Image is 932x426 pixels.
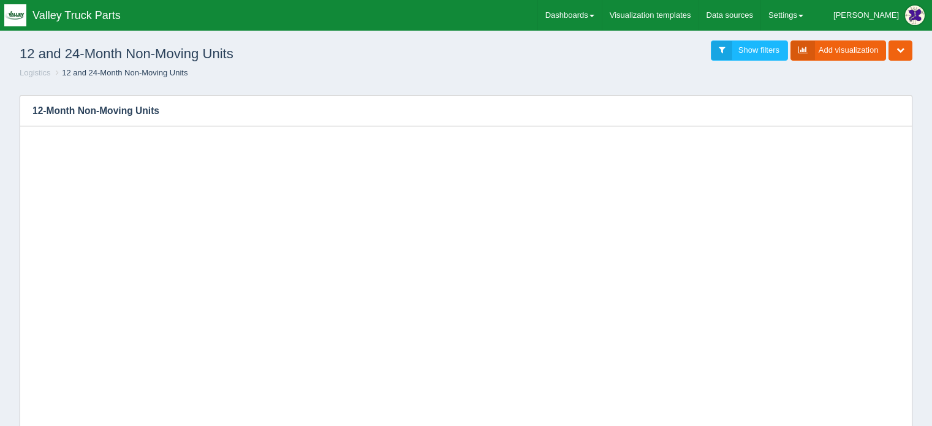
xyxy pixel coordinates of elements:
[4,4,26,26] img: q1blfpkbivjhsugxdrfq.png
[711,40,788,61] a: Show filters
[20,68,51,77] a: Logistics
[20,96,893,126] h3: 12-Month Non-Moving Units
[790,40,887,61] a: Add visualization
[53,67,188,79] li: 12 and 24-Month Non-Moving Units
[20,40,466,67] h1: 12 and 24-Month Non-Moving Units
[738,45,779,55] span: Show filters
[833,3,899,28] div: [PERSON_NAME]
[32,9,121,21] span: Valley Truck Parts
[905,6,925,25] img: Profile Picture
